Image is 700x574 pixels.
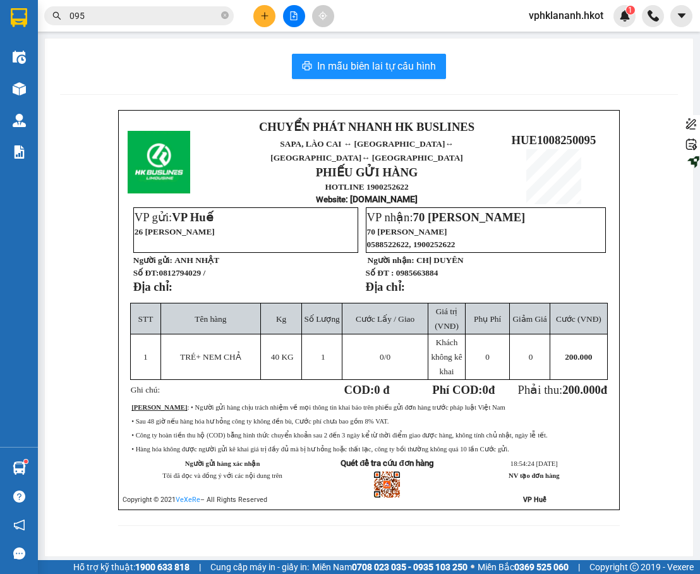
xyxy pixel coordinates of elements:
[366,280,405,293] strong: Địa chỉ:
[485,352,490,362] span: 0
[131,432,547,439] span: • Công ty hoàn tiền thu hộ (COD) bằng hình thức chuyển khoản sau 2 đến 3 ngày kể từ thời điểm gia...
[509,472,559,479] strong: NV tạo đơn hàng
[431,338,462,376] span: Khách không kê khai
[413,211,526,224] span: 70 [PERSON_NAME]
[317,58,436,74] span: In mẫu biên lai tự cấu hình
[221,10,229,22] span: close-circle
[133,280,172,293] strong: Địa chỉ:
[302,61,312,73] span: printer
[52,11,61,20] span: search
[474,314,501,324] span: Phụ Phí
[13,491,25,503] span: question-circle
[562,383,601,396] span: 200.000
[13,461,26,475] img: warehouse-icon
[292,54,446,79] button: printerIn mẫu biên lai tự cấu hình
[143,352,148,362] span: 1
[367,211,526,224] span: VP nhận:
[13,114,26,127] img: warehouse-icon
[518,383,608,396] span: Phải thu:
[435,307,459,331] span: Giá trị (VNĐ)
[176,496,200,504] a: VeXeRe
[185,460,260,467] strong: Người gửi hàng xác nhận
[556,314,601,324] span: Cước (VNĐ)
[199,560,201,574] span: |
[221,11,229,19] span: close-circle
[69,9,219,23] input: Tìm tên, số ĐT hoặc mã đơn
[432,383,495,396] strong: Phí COD: đ
[13,51,26,64] img: warehouse-icon
[316,194,418,204] strong: : [DOMAIN_NAME]
[356,314,414,324] span: Cước Lấy / Giao
[514,562,569,572] strong: 0369 525 060
[13,145,26,159] img: solution-icon
[135,227,215,236] span: 26 [PERSON_NAME]
[341,458,433,468] strong: Quét để tra cứu đơn hàng
[367,240,456,249] span: 0588522622, 1900252622
[601,383,607,396] span: đ
[128,131,190,193] img: logo
[305,314,340,324] span: Số Lượng
[270,139,462,162] span: SAPA, LÀO CAI ↔ [GEOGRAPHIC_DATA]
[131,404,505,411] span: : • Người gửi hàng chịu trách nhiệm về mọi thông tin khai báo trên phiếu gửi đơn hàng trước pháp ...
[483,383,488,396] span: 0
[210,560,309,574] span: Cung cấp máy in - giấy in:
[416,255,464,265] span: CHỊ DUYÊN
[380,352,390,362] span: /0
[318,11,327,20] span: aim
[368,255,414,265] strong: Người nhận:
[578,560,580,574] span: |
[253,5,275,27] button: plus
[648,10,659,21] img: phone-icon
[135,562,190,572] strong: 1900 633 818
[471,565,474,570] span: ⚪️
[271,352,294,362] span: 40 KG
[367,227,447,236] span: 70 [PERSON_NAME]
[396,268,438,278] span: 0985663884
[325,182,408,192] strong: HOTLINE 1900252622
[159,268,205,278] span: 0812794029 /
[131,446,509,453] span: • Hàng hóa không được người gửi kê khai giá trị đầy đủ mà bị hư hỏng hoặc thất lạc, công ty bồi t...
[11,8,27,27] img: logo-vxr
[180,352,241,362] span: TRÉ+ NEM CHẢ
[312,560,468,574] span: Miền Nam
[512,314,546,324] span: Giảm Giá
[135,211,214,224] span: VP gửi:
[276,314,286,324] span: Kg
[270,139,462,162] span: ↔ [GEOGRAPHIC_DATA]
[162,472,282,479] span: Tôi đã đọc và đồng ý với các nội dung trên
[316,166,418,179] strong: PHIẾU GỬI HÀNG
[676,10,687,21] span: caret-down
[321,352,325,362] span: 1
[519,8,613,23] span: vphklananh.hkot
[374,383,389,396] span: 0 đ
[628,6,632,15] span: 1
[366,268,394,278] strong: Số ĐT :
[344,383,390,396] strong: COD:
[259,120,474,133] strong: CHUYỂN PHÁT NHANH HK BUSLINES
[131,385,160,394] span: Ghi chú:
[260,11,269,20] span: plus
[478,560,569,574] span: Miền Bắc
[619,10,631,21] img: icon-new-feature
[131,418,389,425] span: • Sau 48 giờ nếu hàng hóa hư hỏng công ty không đền bù, Cước phí chưa bao gồm 8% VAT.
[312,5,334,27] button: aim
[626,6,635,15] sup: 1
[630,563,639,571] span: copyright
[133,268,205,278] strong: Số ĐT:
[565,352,592,362] span: 200.000
[73,560,190,574] span: Hỗ trợ kỹ thuật:
[172,211,213,224] span: VP Huế
[123,496,267,504] span: Copyright © 2021 – All Rights Reserved
[670,5,692,27] button: caret-down
[523,496,546,504] strong: VP Huế
[13,82,26,95] img: warehouse-icon
[24,460,28,463] sup: 1
[13,547,25,559] span: message
[380,352,384,362] span: 0
[133,255,172,265] strong: Người gửi:
[512,133,596,147] span: HUE1008250095
[529,352,533,362] span: 0
[138,314,154,324] span: STT
[289,11,298,20] span: file-add
[283,5,305,27] button: file-add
